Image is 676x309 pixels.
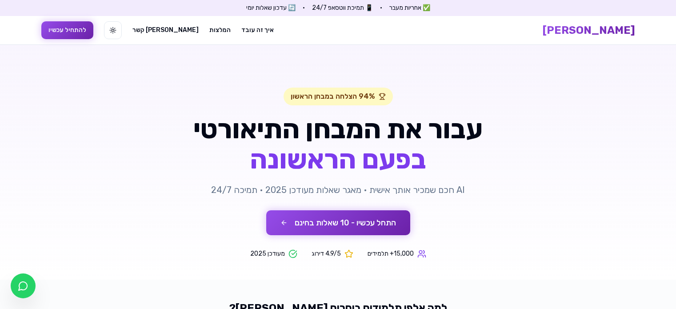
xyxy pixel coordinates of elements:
button: התחל עכשיו - 10 שאלות בחינם [266,210,410,235]
a: צ'אט בוואטסאפ [11,273,36,298]
a: [PERSON_NAME] [543,23,635,37]
span: 15,000+ תלמידים [368,249,414,258]
span: 📱 תמיכת ווטסאפ 24/7 [312,4,373,12]
span: 94% הצלחה במבחן הראשון [291,91,375,102]
button: להתחיל עכשיו [41,21,93,39]
span: 🔄 עדכון שאלות יומי [246,4,296,12]
span: בפעם הראשונה [168,146,509,173]
a: המלצות [209,26,231,35]
a: התחל עכשיו - 10 שאלות בחינם [266,219,410,227]
a: [PERSON_NAME] קשר [132,26,199,35]
span: 4.9/5 דירוג [312,249,341,258]
span: מעודכן 2025 [250,249,285,258]
p: AI חכם שמכיר אותך אישית • מאגר שאלות מעודכן 2025 • תמיכה 24/7 [168,184,509,196]
h1: עבור את המבחן התיאורטי [168,116,509,173]
span: ✅ אחריות מעבר [389,4,430,12]
span: • [380,4,382,12]
a: איך זה עובד [241,26,274,35]
span: • [303,4,305,12]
